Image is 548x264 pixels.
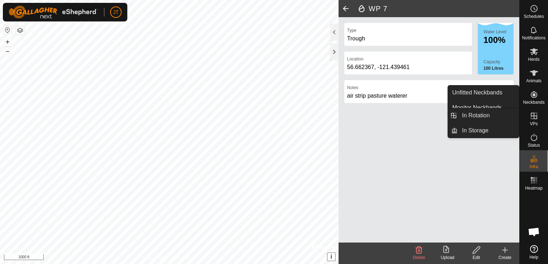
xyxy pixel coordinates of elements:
[529,255,538,259] span: Help
[433,254,462,261] div: Upload
[528,143,540,147] span: Status
[483,36,514,44] div: 100%
[483,59,514,65] label: Capacity
[16,26,24,35] button: Map Layers
[3,38,12,46] button: +
[357,4,519,13] h2: WP 7
[413,255,425,260] span: Delete
[347,34,469,43] div: Trough
[347,56,363,62] label: Location
[526,79,542,83] span: Animals
[462,126,488,135] span: In Storage
[9,6,98,19] img: Gallagher Logo
[141,255,168,261] a: Privacy Policy
[448,85,519,100] a: Unfitted Neckbands
[458,108,519,123] a: In Rotation
[528,57,539,62] span: Herds
[347,92,511,100] div: air strip pasture waterer
[524,14,544,19] span: Schedules
[347,27,356,34] label: Type
[462,254,491,261] div: Edit
[3,47,12,55] button: –
[525,186,543,190] span: Heatmap
[523,221,545,243] div: Open chat
[483,29,506,34] label: Water Level
[523,100,544,104] span: Neckbands
[331,254,332,260] span: i
[483,65,514,72] label: 100 Litres
[452,88,502,97] span: Unfitted Neckbands
[113,9,119,16] span: JT
[491,254,519,261] div: Create
[462,111,490,120] span: In Rotation
[520,242,548,262] a: Help
[347,63,469,72] div: 56.662367, -121.439461
[448,101,519,115] a: Monitor Neckbands
[529,165,538,169] span: Infra
[327,253,335,261] button: i
[448,123,519,138] li: In Storage
[522,36,545,40] span: Notifications
[347,84,358,91] label: Notes
[3,26,12,34] button: Reset Map
[452,103,502,112] span: Monitor Neckbands
[458,123,519,138] a: In Storage
[448,108,519,123] li: In Rotation
[530,122,538,126] span: VPs
[176,255,198,261] a: Contact Us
